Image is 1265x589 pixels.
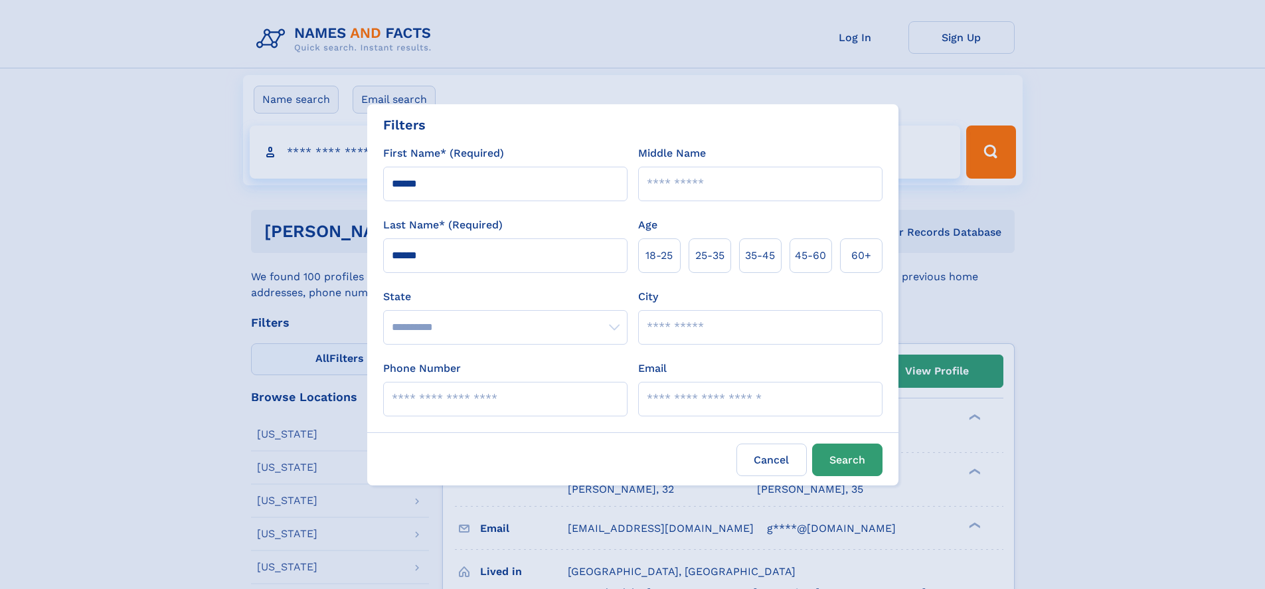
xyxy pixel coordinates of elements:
span: 35‑45 [745,248,775,264]
span: 45‑60 [795,248,826,264]
label: Middle Name [638,145,706,161]
span: 25‑35 [695,248,724,264]
label: State [383,289,628,305]
label: Phone Number [383,361,461,377]
label: First Name* (Required) [383,145,504,161]
label: Cancel [736,444,807,476]
label: Last Name* (Required) [383,217,503,233]
div: Filters [383,115,426,135]
label: Age [638,217,657,233]
span: 18‑25 [645,248,673,264]
label: City [638,289,658,305]
button: Search [812,444,883,476]
span: 60+ [851,248,871,264]
label: Email [638,361,667,377]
